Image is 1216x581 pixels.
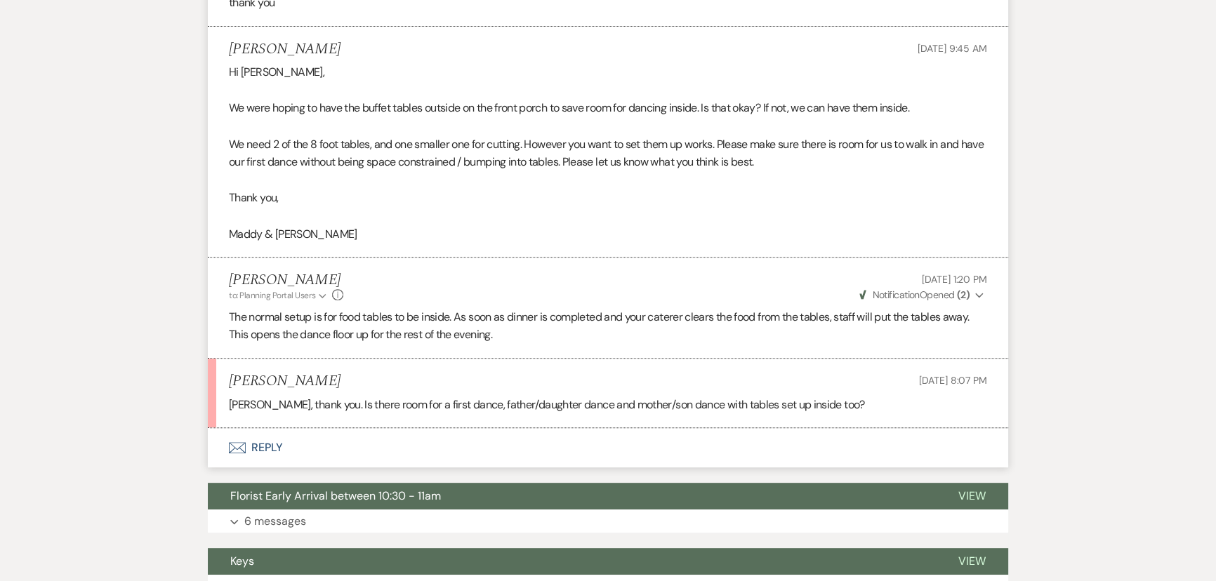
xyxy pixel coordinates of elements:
h5: [PERSON_NAME] [229,373,341,390]
span: Keys [230,554,254,568]
h5: [PERSON_NAME] [229,272,343,289]
strong: ( 2 ) [957,288,970,301]
button: to: Planning Portal Users [229,289,329,302]
span: Opened [859,288,970,301]
span: View [958,488,986,503]
span: to: Planning Portal Users [229,290,315,301]
p: The normal setup is for food tables to be inside. As soon as dinner is completed and your caterer... [229,308,987,344]
p: [PERSON_NAME], thank you. Is there room for a first dance, father/daughter dance and mother/son d... [229,396,987,414]
span: [DATE] 1:20 PM [922,273,987,286]
p: We were hoping to have the buffet tables outside on the front porch to save room for dancing insi... [229,99,987,117]
button: Florist Early Arrival between 10:30 - 11am [208,483,936,509]
span: Notification [872,288,919,301]
p: We need 2 of the 8 foot tables, and one smaller one for cutting. However you want to set them up ... [229,135,987,171]
span: Florist Early Arrival between 10:30 - 11am [230,488,441,503]
span: [DATE] 8:07 PM [919,374,987,387]
button: View [936,548,1008,575]
button: NotificationOpened (2) [857,288,987,302]
button: View [936,483,1008,509]
span: View [958,554,986,568]
button: Keys [208,548,936,575]
p: 6 messages [244,512,306,530]
p: Hi [PERSON_NAME], [229,63,987,81]
span: [DATE] 9:45 AM [918,42,987,55]
p: Thank you, [229,189,987,207]
h5: [PERSON_NAME] [229,41,341,58]
button: Reply [208,428,1008,467]
button: 6 messages [208,509,1008,533]
p: Maddy & [PERSON_NAME] [229,225,987,243]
